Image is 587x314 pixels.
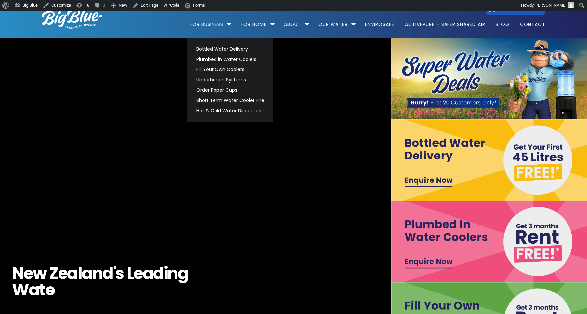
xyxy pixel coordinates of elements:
span: n [167,265,178,282]
a: Fill Your Own Coolers [193,65,267,75]
span: a [143,265,153,282]
span: L [127,265,134,282]
span: d [102,265,113,282]
span: s [115,265,124,282]
span: e [24,265,33,282]
span: a [67,265,78,282]
span: t [39,282,45,298]
a: Underbench Systems [193,75,267,85]
span: Z [49,265,58,282]
span: N [12,265,24,282]
span: d [153,265,164,282]
a: Hot & Cold Water Dispensers [193,106,267,116]
span: g [178,265,188,282]
span: i [164,265,168,282]
span: e [45,282,55,298]
span: w [33,265,46,282]
span: e [58,265,67,282]
span: l [78,265,82,282]
span: a [29,282,39,298]
span: [PERSON_NAME] [534,3,566,8]
a: Order Paper Cups [193,85,267,95]
span: W [12,282,29,298]
img: logo [42,9,102,29]
a: Short Term Water Cooler Hire [193,95,267,106]
span: n [92,265,103,282]
a: Plumbed in Water Coolers [193,54,267,65]
span: a [82,265,92,282]
span: ' [113,265,116,282]
a: Bottled Water Delivery [193,44,267,54]
span: e [134,265,143,282]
